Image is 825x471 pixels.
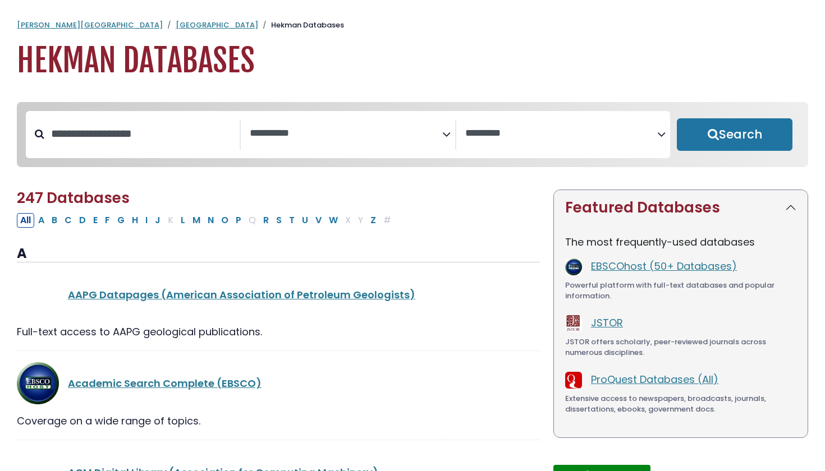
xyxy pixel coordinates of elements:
button: Filter Results P [232,213,245,228]
button: Filter Results T [286,213,298,228]
button: Filter Results W [326,213,341,228]
div: JSTOR offers scholarly, peer-reviewed journals across numerous disciplines. [565,336,796,358]
button: All [17,213,34,228]
textarea: Search [465,128,657,140]
div: Alpha-list to filter by first letter of database name [17,213,396,227]
a: EBSCOhost (50+ Databases) [591,259,737,273]
button: Featured Databases [554,190,808,225]
div: Full-text access to AAPG geological publications. [17,324,540,339]
textarea: Search [250,128,442,140]
p: The most frequently-used databases [565,234,796,250]
button: Filter Results I [142,213,151,228]
a: [GEOGRAPHIC_DATA] [176,20,258,30]
button: Filter Results O [218,213,232,228]
button: Filter Results N [204,213,217,228]
a: ProQuest Databases (All) [591,372,718,386]
button: Filter Results H [129,213,141,228]
button: Filter Results S [273,213,285,228]
a: AAPG Datapages (American Association of Petroleum Geologists) [68,288,415,302]
button: Filter Results B [48,213,61,228]
button: Filter Results M [189,213,204,228]
li: Hekman Databases [258,20,344,31]
button: Filter Results V [312,213,325,228]
h3: A [17,246,540,262]
h1: Hekman Databases [17,42,808,80]
a: [PERSON_NAME][GEOGRAPHIC_DATA] [17,20,163,30]
button: Filter Results F [102,213,113,228]
button: Filter Results D [76,213,89,228]
button: Filter Results Z [367,213,379,228]
button: Filter Results A [35,213,48,228]
nav: breadcrumb [17,20,808,31]
a: JSTOR [591,316,623,330]
input: Search database by title or keyword [44,124,240,143]
button: Filter Results R [260,213,272,228]
a: Academic Search Complete (EBSCO) [68,376,262,390]
button: Filter Results G [114,213,128,228]
div: Powerful platform with full-text databases and popular information. [565,280,796,302]
button: Submit for Search Results [677,118,792,151]
button: Filter Results U [299,213,311,228]
button: Filter Results J [152,213,164,228]
nav: Search filters [17,102,808,167]
div: Extensive access to newspapers, broadcasts, journals, dissertations, ebooks, government docs. [565,393,796,415]
span: 247 Databases [17,188,130,208]
button: Filter Results E [90,213,101,228]
button: Filter Results C [61,213,75,228]
button: Filter Results L [177,213,189,228]
div: Coverage on a wide range of topics. [17,413,540,428]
